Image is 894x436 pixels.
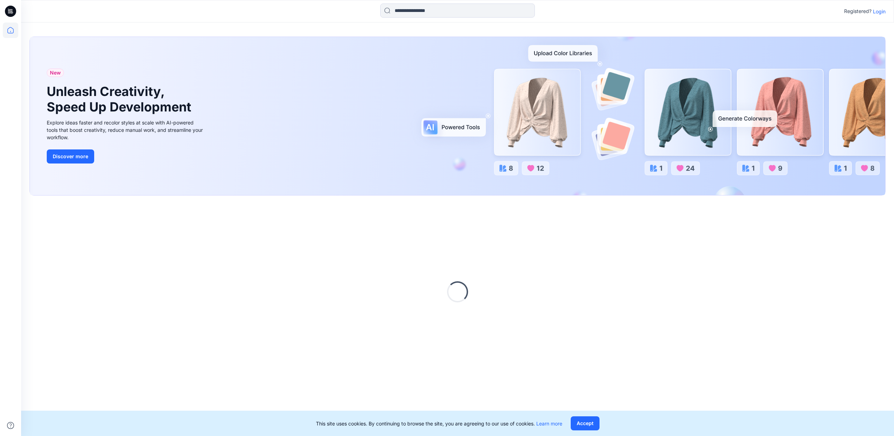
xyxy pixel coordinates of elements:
[50,69,61,77] span: New
[536,421,562,427] a: Learn more
[873,8,886,15] p: Login
[571,416,600,430] button: Accept
[316,420,562,427] p: This site uses cookies. By continuing to browse the site, you are agreeing to our use of cookies.
[844,7,872,15] p: Registered?
[47,149,205,163] a: Discover more
[47,84,194,114] h1: Unleash Creativity, Speed Up Development
[47,149,94,163] button: Discover more
[47,119,205,141] div: Explore ideas faster and recolor styles at scale with AI-powered tools that boost creativity, red...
